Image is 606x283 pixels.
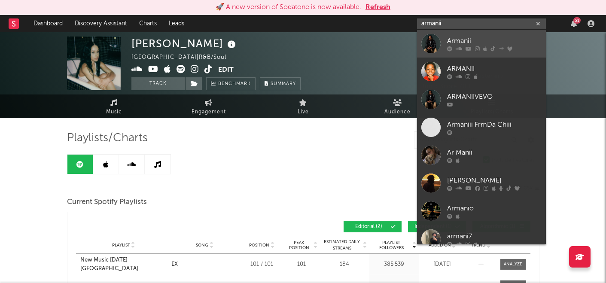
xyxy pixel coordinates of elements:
[131,77,185,90] button: Track
[260,77,301,90] button: Summary
[67,197,147,207] span: Current Spotify Playlists
[408,221,466,232] button: Independent(1)
[414,131,521,149] input: Search Playlists/Charts
[131,37,238,51] div: [PERSON_NAME]
[417,85,546,113] a: ARMANIIVEVO
[192,107,226,117] span: Engagement
[447,36,542,46] div: Armanii
[69,15,133,32] a: Discovery Assistant
[573,17,581,24] div: 51
[249,243,269,248] span: Position
[196,243,208,248] span: Song
[286,260,318,269] div: 101
[163,15,190,32] a: Leads
[417,18,546,29] input: Search for artists
[417,141,546,169] a: Ar Manii
[447,119,542,130] div: Armaniii FrmDa Chiii
[206,77,256,90] a: Benchmark
[372,240,411,250] span: Playlist Followers
[417,58,546,85] a: ARMANII
[417,113,546,141] a: Armaniii FrmDa Chiii
[414,224,453,229] span: Independent ( 1 )
[349,224,389,229] span: Editorial ( 2 )
[350,94,445,118] a: Audience
[218,65,234,76] button: Edit
[417,30,546,58] a: Armanii
[421,260,464,269] div: [DATE]
[429,243,451,248] span: Added On
[447,203,542,213] div: Armanio
[216,2,361,12] div: 🚀 A new version of Sodatone is now available.
[243,260,281,269] div: 101 / 101
[365,2,390,12] button: Refresh
[447,231,542,241] div: armani7
[344,221,402,232] button: Editorial(2)
[471,243,485,248] span: Trend
[161,94,256,118] a: Engagement
[447,64,542,74] div: ARMANII
[447,147,542,158] div: Ar Manii
[372,260,417,269] div: 385,539
[133,15,163,32] a: Charts
[322,239,362,252] span: Estimated Daily Streams
[384,107,411,117] span: Audience
[218,79,251,89] span: Benchmark
[171,260,178,269] div: EX
[131,52,236,63] div: [GEOGRAPHIC_DATA] | R&B/Soul
[298,107,309,117] span: Live
[271,82,296,86] span: Summary
[447,91,542,102] div: ARMANIIVEVO
[27,15,69,32] a: Dashboard
[571,20,577,27] button: 51
[112,243,130,248] span: Playlist
[286,240,313,250] span: Peak Position
[67,94,161,118] a: Music
[322,260,367,269] div: 184
[417,225,546,253] a: armani7
[67,133,148,143] span: Playlists/Charts
[447,175,542,186] div: [PERSON_NAME]
[417,169,546,197] a: [PERSON_NAME]
[417,197,546,225] a: Armanio
[256,94,350,118] a: Live
[106,107,122,117] span: Music
[80,256,167,273] a: New Music [DATE] [GEOGRAPHIC_DATA]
